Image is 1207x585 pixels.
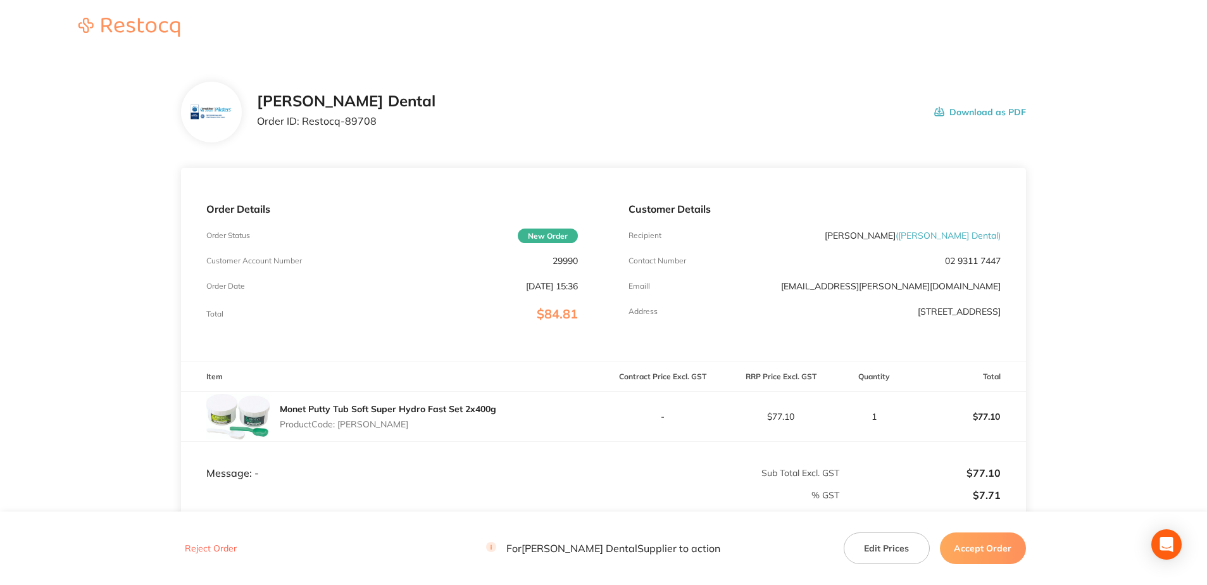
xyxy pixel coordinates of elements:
span: $84.81 [537,306,578,322]
p: Order ID: Restocq- 89708 [257,115,435,127]
img: NWtyaG1zYg [206,394,270,440]
p: 02 9311 7447 [945,256,1001,266]
a: Restocq logo [66,18,192,39]
p: For [PERSON_NAME] Dental Supplier to action [486,543,720,555]
th: Total [908,362,1026,392]
p: Emaill [629,282,650,291]
p: [STREET_ADDRESS] [918,306,1001,317]
th: Item [181,362,603,392]
p: Recipient [629,231,661,240]
a: Monet Putty Tub Soft Super Hydro Fast Set 2x400g [280,403,496,415]
p: Order Date [206,282,245,291]
button: Edit Prices [844,532,930,564]
p: $77.10 [841,467,1001,479]
th: Quantity [840,362,908,392]
span: New Order [518,229,578,243]
p: $77.10 [908,401,1025,432]
p: 1 [841,412,907,422]
span: ( [PERSON_NAME] Dental ) [896,230,1001,241]
h2: [PERSON_NAME] Dental [257,92,435,110]
p: Customer Details [629,203,1000,215]
a: [EMAIL_ADDRESS][PERSON_NAME][DOMAIN_NAME] [781,280,1001,292]
p: Contact Number [629,256,686,265]
p: Order Details [206,203,578,215]
th: RRP Price Excl. GST [722,362,840,392]
div: Open Intercom Messenger [1151,529,1182,560]
img: Restocq logo [66,18,192,37]
button: Accept Order [940,532,1026,564]
td: Message: - [181,441,603,479]
p: [PERSON_NAME] [825,230,1001,241]
img: bnV5aml6aA [191,92,232,133]
th: Contract Price Excl. GST [603,362,722,392]
p: Product Code: [PERSON_NAME] [280,419,496,429]
p: - [604,412,721,422]
button: Download as PDF [934,92,1026,132]
p: Sub Total Excl. GST [604,468,839,478]
p: Order Status [206,231,250,240]
p: 29990 [553,256,578,266]
p: Address [629,307,658,316]
p: % GST [182,490,839,500]
p: Customer Account Number [206,256,302,265]
button: Reject Order [181,543,241,555]
p: $77.10 [722,412,839,422]
p: Total [206,310,223,318]
p: $7.71 [841,489,1001,501]
p: [DATE] 15:36 [526,281,578,291]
